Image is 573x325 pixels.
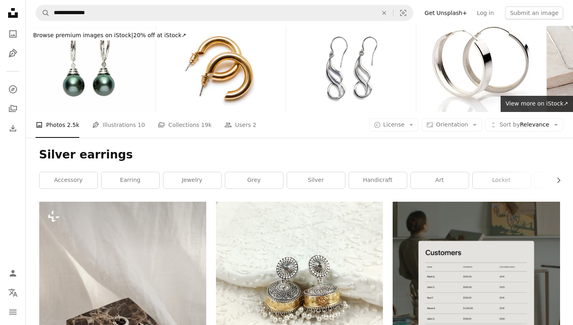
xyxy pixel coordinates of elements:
[417,26,546,112] img: Silver hoop earrings on a white background
[505,6,563,19] button: Submit an image
[156,26,285,112] img: Jewelry isolated on a white background
[411,172,469,188] a: art
[40,172,97,188] a: accessory
[551,172,560,188] button: scroll list to the right
[36,5,413,21] form: Find visuals sitewide
[485,118,563,131] button: Sort byRelevance
[36,5,50,21] button: Search Unsplash
[33,32,133,38] span: Browse premium images on iStock |
[383,121,405,128] span: License
[26,26,194,45] a: Browse premium images on iStock|20% off at iStock↗
[499,121,549,129] span: Relevance
[499,121,520,128] span: Sort by
[5,45,21,61] a: Illustrations
[225,172,283,188] a: grey
[472,6,499,19] a: Log in
[5,120,21,136] a: Download History
[375,5,393,21] button: Clear
[253,120,256,129] span: 2
[501,96,573,112] a: View more on iStock↗
[5,285,21,301] button: Language
[216,289,383,296] a: a pair of silver and gold earrings
[393,5,413,21] button: Visual search
[92,112,145,138] a: Illustrations 10
[505,100,568,107] span: View more on iStock ↗
[138,120,145,129] span: 10
[5,81,21,97] a: Explore
[101,172,159,188] a: earring
[163,172,221,188] a: jewelry
[5,101,21,117] a: Collections
[39,148,560,162] h1: Silver earrings
[436,121,468,128] span: Orientation
[422,118,482,131] button: Orientation
[5,26,21,42] a: Photos
[5,304,21,320] button: Menu
[420,6,472,19] a: Get Unsplash+
[224,112,256,138] a: Users 2
[26,26,155,112] img: Black Pearl
[5,265,21,281] a: Log in / Sign up
[287,172,345,188] a: silver
[158,112,211,138] a: Collections 19k
[473,172,531,188] a: locket
[201,120,211,129] span: 19k
[33,32,186,38] span: 20% off at iStock ↗
[286,26,416,112] img: Pair of Silver Earrings
[369,118,419,131] button: License
[349,172,407,188] a: handicraft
